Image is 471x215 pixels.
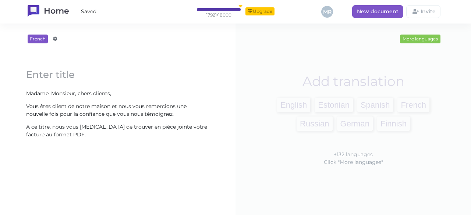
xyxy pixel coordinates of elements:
p: +132 languages Click "More languages" [261,151,445,166]
content: Vous êtes client de notre maison et nous vous remercions une nouvelle fois pour la confiance que ... [22,100,213,120]
a: New document [352,5,403,18]
div: Add translation [261,71,445,91]
span: German [337,117,373,131]
h1: Home [44,5,69,18]
span: Estonian [315,98,353,112]
span: Russian [297,117,332,131]
div: MR [321,6,333,18]
span: French [28,35,48,43]
span: English [277,98,310,112]
span: 17921 / 18000 [197,8,241,18]
span: Finnish [377,117,410,131]
span: New document [357,8,399,15]
a: Home [28,5,69,18]
span: Spanish [357,98,393,112]
span: French [397,98,429,112]
a: Upgrade [245,7,275,15]
content: Madame, Monsieur, chers clients, [22,87,213,100]
span: Saved [81,8,96,15]
img: TranslateWise logo [28,5,39,17]
div: More languages [400,35,440,43]
content: A ce titre, nous vous [MEDICAL_DATA] de trouver en pièce jointe votre facture au format PDF. [22,121,213,141]
span: Invite [421,8,436,15]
